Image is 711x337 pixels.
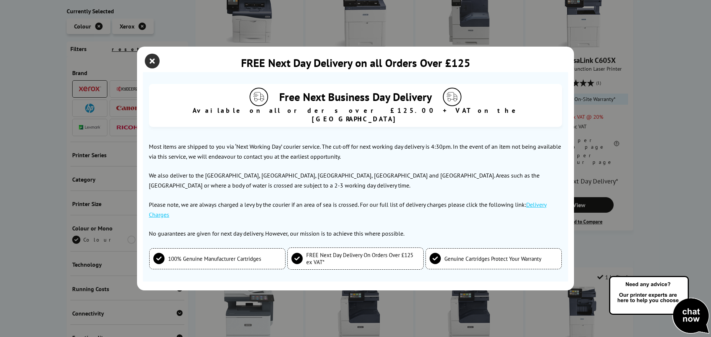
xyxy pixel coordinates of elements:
[149,171,562,191] p: We also deliver to the [GEOGRAPHIC_DATA], [GEOGRAPHIC_DATA], [GEOGRAPHIC_DATA], [GEOGRAPHIC_DATA]...
[149,200,562,220] p: Please note, we are always charged a levy by the courier if an area of sea is crossed. For our fu...
[168,255,261,262] span: 100% Genuine Manufacturer Cartridges
[306,252,420,266] span: FREE Next Day Delivery On Orders Over £125 ex VAT*
[279,90,432,104] span: Free Next Business Day Delivery
[147,55,158,67] button: close modal
[149,142,562,162] p: Most items are shipped to you via ‘Next Working Day’ courier service. The cut-off for next workin...
[153,106,558,123] span: Available on all orders over £125.00 + VAT on the [GEOGRAPHIC_DATA]
[149,229,562,239] p: No guarantees are given for next day delivery. However, our mission is to achieve this where poss...
[149,201,547,218] a: Delivery Charges
[241,55,470,70] div: FREE Next Day Delivery on all Orders Over £125
[607,275,711,336] img: Open Live Chat window
[444,255,541,262] span: Genuine Cartridges Protect Your Warranty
